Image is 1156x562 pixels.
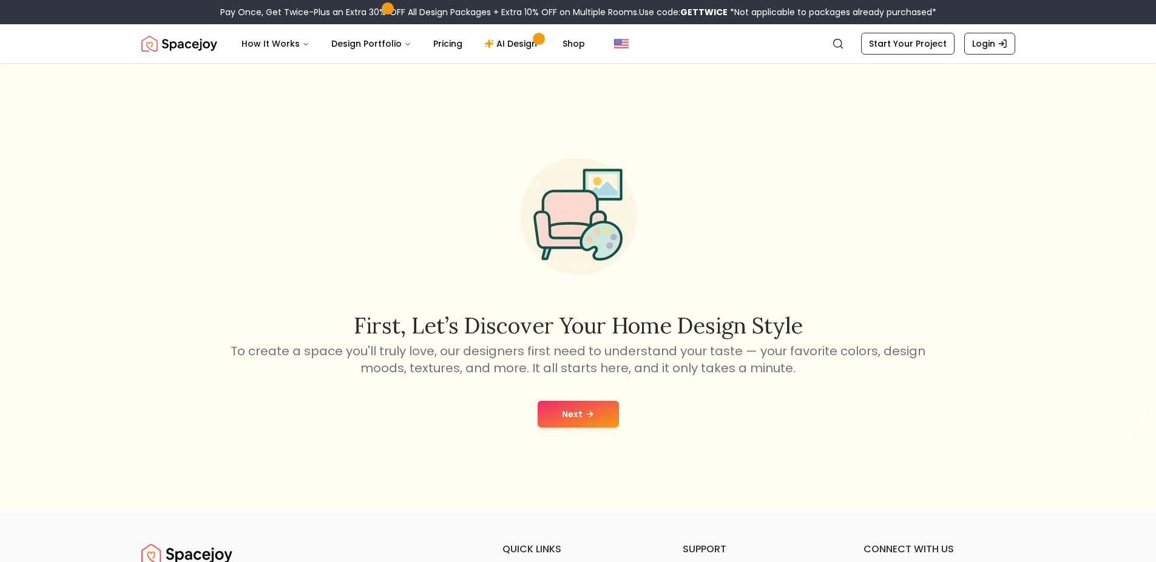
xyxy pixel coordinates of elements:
h6: support [683,542,834,557]
a: Pricing [424,32,472,56]
h2: First, let’s discover your home design style [229,313,928,338]
p: To create a space you'll truly love, our designers first need to understand your taste — your fav... [229,343,928,376]
span: Use code: [639,6,728,18]
a: Login [964,33,1015,55]
a: AI Design [475,32,550,56]
nav: Main [232,32,595,56]
img: Start Style Quiz Illustration [501,139,656,294]
button: Design Portfolio [322,32,421,56]
button: Next [538,401,619,427]
button: How It Works [232,32,319,56]
a: Spacejoy [141,32,217,56]
img: Spacejoy Logo [141,32,217,56]
nav: Global [141,24,1015,63]
h6: quick links [502,542,654,557]
span: *Not applicable to packages already purchased* [728,6,936,18]
a: Shop [553,32,595,56]
a: Start Your Project [861,33,955,55]
h6: connect with us [864,542,1015,557]
div: Pay Once, Get Twice-Plus an Extra 30% OFF All Design Packages + Extra 10% OFF on Multiple Rooms. [220,6,936,18]
img: United States [614,36,629,51]
b: GETTWICE [680,6,728,18]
